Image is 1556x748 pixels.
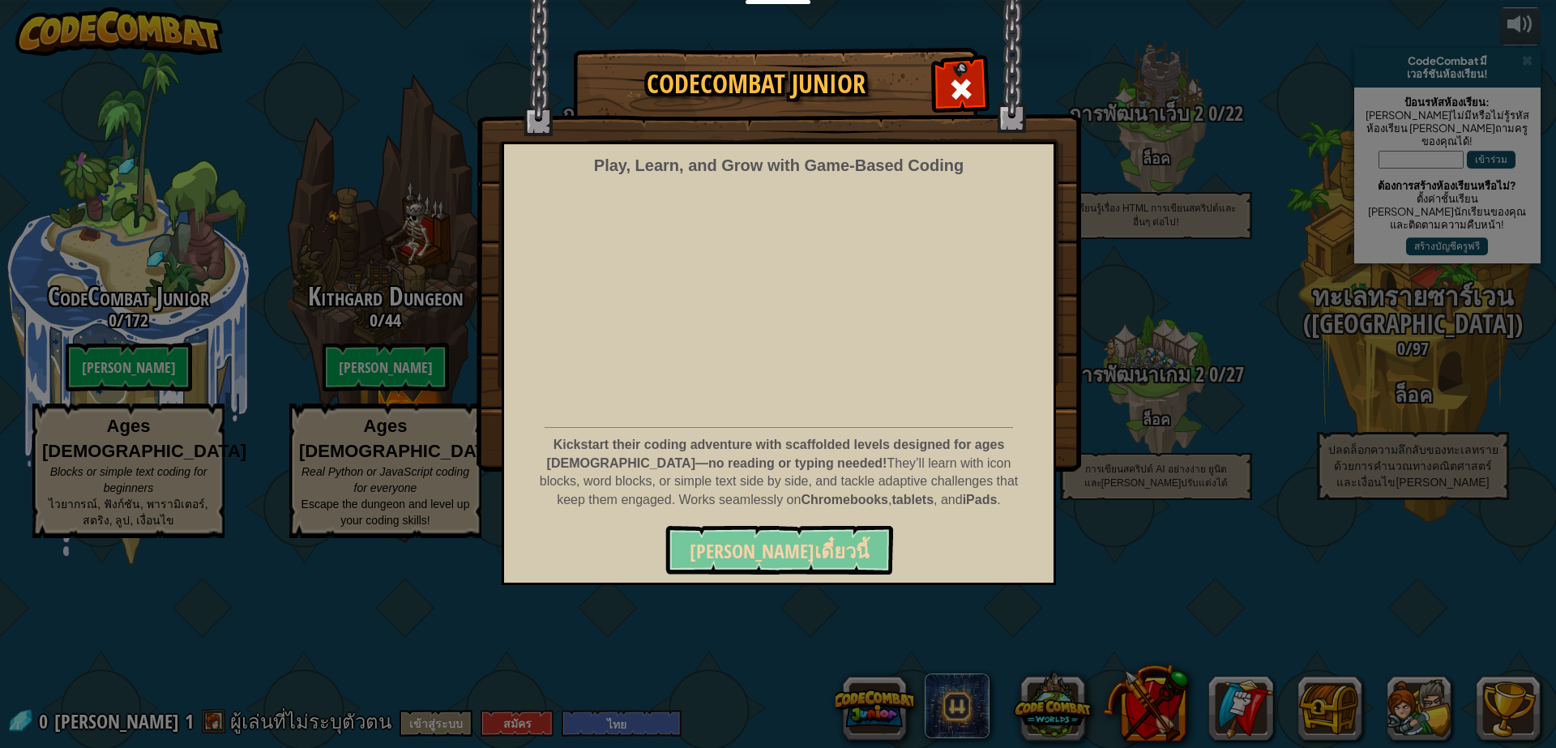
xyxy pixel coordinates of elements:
strong: Chromebooks [801,493,888,507]
strong: tablets [891,493,934,507]
div: Play, Learn, and Grow with Game‑Based Coding [594,154,964,177]
span: [PERSON_NAME]เดี๋ยวนี้ [690,538,869,564]
h1: CodeCombat Junior [590,70,922,98]
button: [PERSON_NAME]เดี๋ยวนี้ [665,526,893,575]
strong: iPads [963,493,998,507]
strong: Kickstart their coding adventure with scaffolded levels designed for ages [DEMOGRAPHIC_DATA]—no r... [547,438,1005,470]
p: They’ll learn with icon blocks, word blocks, or simple text side by side, and tackle adaptive cha... [539,436,1019,510]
